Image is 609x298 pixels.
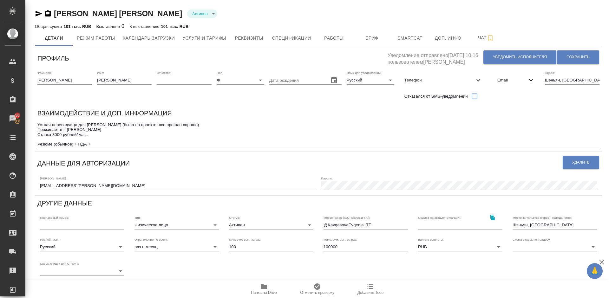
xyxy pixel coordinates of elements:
label: Отчество: [157,71,171,74]
button: Скопировать ссылку [486,211,499,224]
span: Бриф [357,34,387,42]
button: Скопировать ссылку для ЯМессенджера [35,10,43,17]
p: 101 тыс. RUB [161,24,188,29]
p: 101 тыс. RUB [63,24,91,29]
span: Спецификации [272,34,311,42]
label: Ссылка на аккаунт SmartCAT: [418,216,462,219]
button: Отметить проверку [291,280,344,298]
a: 50 [2,111,24,126]
p: К выставлению [129,24,161,29]
span: Реквизиты [234,34,264,42]
span: Папка на Drive [251,290,277,295]
span: 50 [11,112,23,119]
span: Smartcat [395,34,425,42]
button: Уведомить исполнителя [483,50,556,64]
div: Русский [347,76,394,85]
div: 0 [96,23,125,30]
button: Добавить Todo [344,280,397,298]
h5: Уведомление отправлено [DATE] 10:16 пользователем [PERSON_NAME] [388,49,483,66]
p: Выставлено [96,24,122,29]
button: Удалить [563,156,599,169]
button: Скопировать ссылку [44,10,52,17]
h6: Профиль [37,53,69,63]
label: Порядковый номер: [40,216,69,219]
p: Общая сумма [35,24,63,29]
button: Сохранить [557,50,599,64]
span: Отказался от SMS-уведомлений [404,93,468,100]
label: Схема скидок по Традосу: [513,238,551,241]
span: Добавить Todo [357,290,383,295]
span: Услуги и тарифы [182,34,226,42]
div: Физическое лицо [134,221,219,230]
button: Активен [190,11,210,16]
div: Телефон [399,73,487,87]
span: 🙏 [589,264,600,278]
label: Валюта выплаты: [418,238,444,241]
label: Язык для уведомлений: [347,71,382,74]
h6: Другие данные [37,198,92,208]
button: 🙏 [587,263,603,279]
div: раз в месяц [134,243,219,251]
div: RUB [418,243,502,251]
span: Уведомить исполнителя [493,55,547,60]
label: Ограничение по сроку: [134,238,168,241]
label: Пароль: [321,177,333,180]
a: [PERSON_NAME] [PERSON_NAME] [54,9,182,18]
div: Русский [40,243,124,251]
span: Email [497,77,527,83]
span: Отметить проверку [300,290,334,295]
svg: Подписаться [487,34,494,42]
label: Адрес: [545,71,555,74]
label: Мессенджер (ICQ, Skype и т.п.): [324,216,370,219]
h6: Данные для авторизации [37,158,130,168]
label: Место жительства (город), гражданство: [513,216,572,219]
label: Мин. сум. вып. за раз: [229,238,261,241]
span: Режим работы [77,34,115,42]
div: Активен [187,10,217,18]
span: Телефон [404,77,475,83]
label: Имя: [97,71,104,74]
label: Макс. сум. вып. за раз: [324,238,357,241]
span: Чат [471,34,501,42]
textarea: Устная переводчица для [PERSON_NAME] (была на проекте, все прошло хорошо) Проживает в г. [PERSON_... [37,122,599,147]
label: [PERSON_NAME]: [40,177,67,180]
div: Ж [217,76,264,85]
h6: Взаимодействие и доп. информация [37,108,172,118]
div: Email [492,73,540,87]
label: Фамилия: [37,71,52,74]
span: Удалить [572,160,590,165]
span: Доп. инфо [433,34,463,42]
span: Работы [319,34,349,42]
label: Родной язык: [40,238,59,241]
label: Пол: [217,71,223,74]
label: Статус: [229,216,240,219]
button: Папка на Drive [237,280,291,298]
label: Тип: [134,216,141,219]
label: Схема скидок для GPEMT: [40,262,79,265]
span: Детали [39,34,69,42]
span: Сохранить [566,55,590,60]
div: Активен [229,221,313,230]
span: Календарь загрузки [123,34,175,42]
